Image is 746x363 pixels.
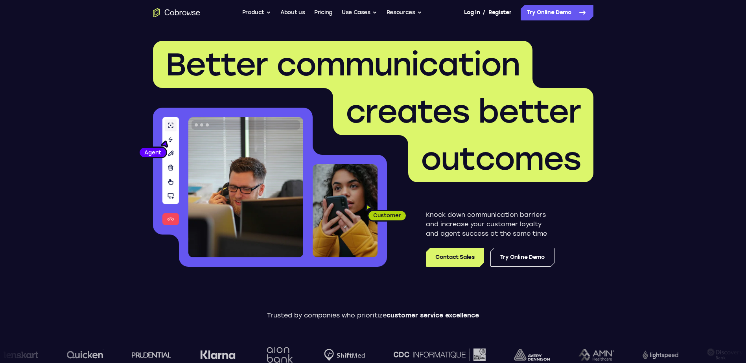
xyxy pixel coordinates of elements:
[521,5,593,20] a: Try Online Demo
[514,349,549,361] img: avery-dennison
[426,248,484,267] a: Contact Sales
[488,5,511,20] a: Register
[324,349,365,361] img: Shiftmed
[313,164,378,257] img: A customer holding their phone
[490,248,554,267] a: Try Online Demo
[131,352,171,358] img: prudential
[153,8,200,17] a: Go to the home page
[578,349,614,361] img: AMN Healthcare
[166,46,520,83] span: Better communication
[188,117,303,257] img: A customer support agent talking on the phone
[342,5,377,20] button: Use Cases
[242,5,271,20] button: Product
[464,5,480,20] a: Log In
[314,5,332,20] a: Pricing
[393,348,485,361] img: CDC Informatique
[387,312,479,319] span: customer service excellence
[421,140,581,178] span: outcomes
[346,93,581,130] span: creates better
[199,350,235,359] img: Klarna
[426,210,554,238] p: Knock down communication barriers and increase your customer loyalty and agent success at the sam...
[483,8,485,17] span: /
[387,5,422,20] button: Resources
[280,5,305,20] a: About us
